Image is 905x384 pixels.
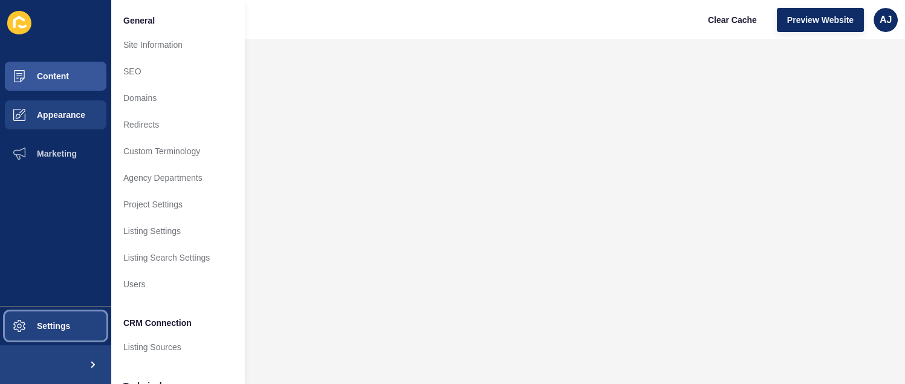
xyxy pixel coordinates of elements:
a: Agency Departments [111,164,244,191]
span: General [123,15,155,27]
button: Preview Website [777,8,864,32]
a: Listing Sources [111,334,244,360]
button: Clear Cache [698,8,767,32]
span: AJ [880,14,892,26]
span: Clear Cache [708,14,757,26]
a: Redirects [111,111,244,138]
a: Project Settings [111,191,244,218]
a: Users [111,271,244,298]
a: Custom Terminology [111,138,244,164]
a: Domains [111,85,244,111]
a: Listing Settings [111,218,244,244]
a: Listing Search Settings [111,244,244,271]
span: Preview Website [787,14,854,26]
a: Site Information [111,31,244,58]
a: SEO [111,58,244,85]
span: CRM Connection [123,317,192,329]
